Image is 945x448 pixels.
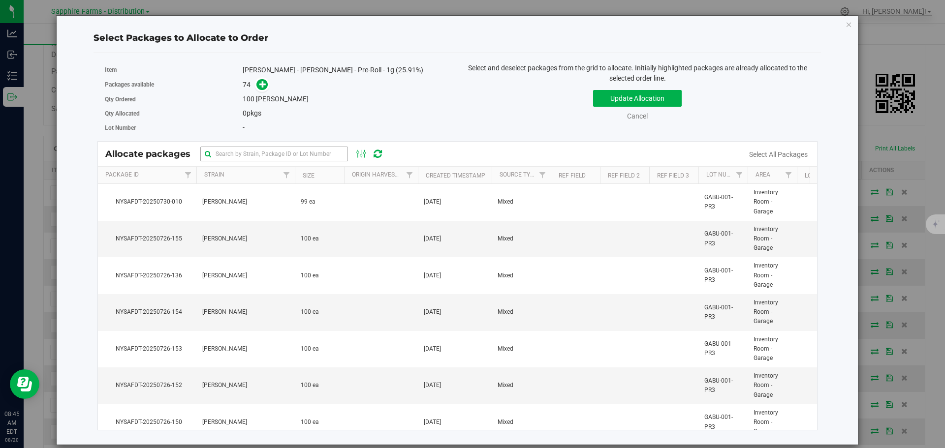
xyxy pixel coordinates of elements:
[301,307,319,317] span: 100 ea
[657,172,689,179] a: Ref Field 3
[243,95,254,103] span: 100
[105,109,243,118] label: Qty Allocated
[243,109,261,117] span: pkgs
[104,197,190,207] span: NYSAFDT-20250730-010
[754,225,791,253] span: Inventory Room - Garage
[105,95,243,104] label: Qty Ordered
[424,418,441,427] span: [DATE]
[498,418,513,427] span: Mixed
[704,303,742,322] span: GABU-001-PR3
[749,150,808,158] a: Select All Packages
[754,371,791,400] span: Inventory Room - Garage
[704,376,742,395] span: GABU-001-PR3
[202,344,247,354] span: [PERSON_NAME]
[426,172,485,179] a: Created Timestamp
[401,167,417,183] a: Filter
[256,95,309,103] span: [PERSON_NAME]
[468,64,807,82] span: Select and deselect packages from the grid to allocate. Initially highlighted packages are alread...
[180,167,196,183] a: Filter
[498,307,513,317] span: Mixed
[94,31,821,45] div: Select Packages to Allocate to Order
[593,90,682,107] button: Update Allocation
[498,197,513,207] span: Mixed
[780,167,796,183] a: Filter
[706,171,742,178] a: Lot Number
[105,123,243,132] label: Lot Number
[704,193,742,211] span: GABU-001-PR3
[559,172,586,179] a: Ref Field
[754,408,791,437] span: Inventory Room - Garage
[301,344,319,354] span: 100 ea
[104,271,190,280] span: NYSAFDT-20250726-136
[424,271,441,280] span: [DATE]
[424,197,441,207] span: [DATE]
[105,149,200,159] span: Allocate packages
[204,171,224,178] a: Strain
[202,381,247,390] span: [PERSON_NAME]
[352,171,402,178] a: Origin Harvests
[424,234,441,243] span: [DATE]
[608,172,640,179] a: Ref Field 2
[301,271,319,280] span: 100 ea
[704,266,742,285] span: GABU-001-PR3
[104,381,190,390] span: NYSAFDT-20250726-152
[202,234,247,243] span: [PERSON_NAME]
[534,167,550,183] a: Filter
[704,413,742,431] span: GABU-001-PR3
[104,234,190,243] span: NYSAFDT-20250726-155
[424,381,441,390] span: [DATE]
[754,261,791,290] span: Inventory Room - Garage
[756,171,770,178] a: Area
[500,171,537,178] a: Source Type
[498,271,513,280] span: Mixed
[704,339,742,358] span: GABU-001-PR3
[104,418,190,427] span: NYSAFDT-20250726-150
[243,123,245,131] span: -
[754,335,791,363] span: Inventory Room - Garage
[301,418,319,427] span: 100 ea
[243,81,251,89] span: 74
[301,197,315,207] span: 99 ea
[498,344,513,354] span: Mixed
[202,418,247,427] span: [PERSON_NAME]
[754,298,791,327] span: Inventory Room - Garage
[105,65,243,74] label: Item
[424,307,441,317] span: [DATE]
[754,188,791,216] span: Inventory Room - Garage
[243,109,247,117] span: 0
[202,271,247,280] span: [PERSON_NAME]
[105,171,139,178] a: Package Id
[104,307,190,317] span: NYSAFDT-20250726-154
[498,234,513,243] span: Mixed
[805,172,832,179] a: Location
[731,167,747,183] a: Filter
[105,80,243,89] label: Packages available
[200,147,348,161] input: Search by Strain, Package ID or Lot Number
[301,381,319,390] span: 100 ea
[202,197,247,207] span: [PERSON_NAME]
[202,307,247,317] span: [PERSON_NAME]
[301,234,319,243] span: 100 ea
[498,381,513,390] span: Mixed
[243,65,450,75] div: [PERSON_NAME] - [PERSON_NAME] - Pre-Roll - 1g (25.91%)
[104,344,190,354] span: NYSAFDT-20250726-153
[704,229,742,248] span: GABU-001-PR3
[627,112,648,120] a: Cancel
[424,344,441,354] span: [DATE]
[303,172,315,179] a: Size
[278,167,294,183] a: Filter
[10,369,39,399] iframe: Resource center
